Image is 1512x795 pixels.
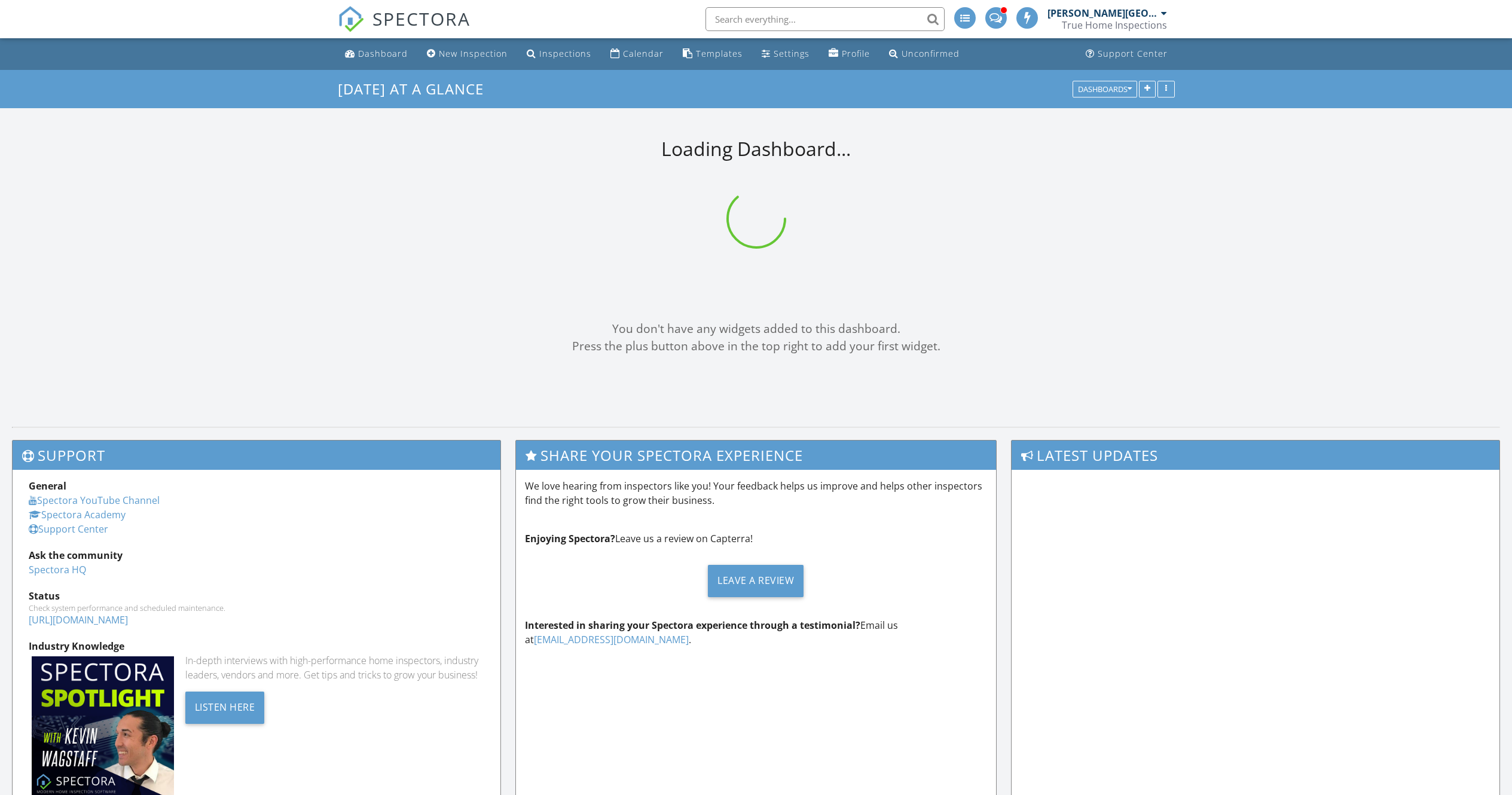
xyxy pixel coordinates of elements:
input: Search everything... [705,7,945,31]
div: Inspections [539,48,591,59]
div: Leave a Review [708,565,804,597]
p: We love hearing from inspectors like you! Your feedback helps us improve and helps other inspecto... [525,479,988,507]
a: [EMAIL_ADDRESS][DOMAIN_NAME] [534,633,689,646]
p: Leave us a review on Capterra! [525,531,988,546]
div: Ask the community [29,548,484,562]
a: Unconfirmed [884,43,964,65]
div: Calendar [623,48,664,59]
div: Profile [842,48,870,59]
a: Spectora Academy [29,508,126,521]
div: Industry Knowledge [29,639,484,653]
p: Email us at . [525,618,988,647]
div: Status [29,589,484,603]
div: Settings [774,48,810,59]
h3: Share Your Spectora Experience [516,441,997,470]
div: In-depth interviews with high-performance home inspectors, industry leaders, vendors and more. Ge... [185,653,484,682]
div: Listen Here [185,692,265,724]
h3: Latest Updates [1012,441,1499,470]
div: True Home Inspections [1062,19,1167,31]
div: Unconfirmed [902,48,960,59]
a: Support Center [1081,43,1172,65]
a: Profile [824,43,875,65]
a: SPECTORA [338,16,471,41]
a: Spectora YouTube Channel [29,494,160,507]
div: Dashboard [358,48,408,59]
div: Support Center [1098,48,1168,59]
div: [PERSON_NAME][GEOGRAPHIC_DATA] [1047,7,1158,19]
a: Leave a Review [525,555,988,606]
a: Dashboard [340,43,413,65]
div: Templates [696,48,743,59]
h3: Support [13,441,500,470]
a: [DATE] at a glance [338,79,494,99]
span: SPECTORA [372,6,471,31]
strong: Enjoying Spectora? [525,532,615,545]
div: New Inspection [439,48,508,59]
a: Listen Here [185,700,265,713]
a: New Inspection [422,43,512,65]
img: The Best Home Inspection Software - Spectora [338,6,364,32]
a: Templates [678,43,747,65]
a: Settings [757,43,814,65]
div: Check system performance and scheduled maintenance. [29,603,484,613]
a: Support Center [29,522,108,536]
a: [URL][DOMAIN_NAME] [29,613,128,626]
a: Calendar [606,43,668,65]
div: You don't have any widgets added to this dashboard. [12,320,1500,338]
button: Dashboards [1073,81,1137,97]
div: Dashboards [1078,85,1132,93]
strong: General [29,479,66,493]
div: Press the plus button above in the top right to add your first widget. [12,338,1500,355]
a: Inspections [522,43,596,65]
strong: Interested in sharing your Spectora experience through a testimonial? [525,619,860,632]
a: Spectora HQ [29,563,86,576]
